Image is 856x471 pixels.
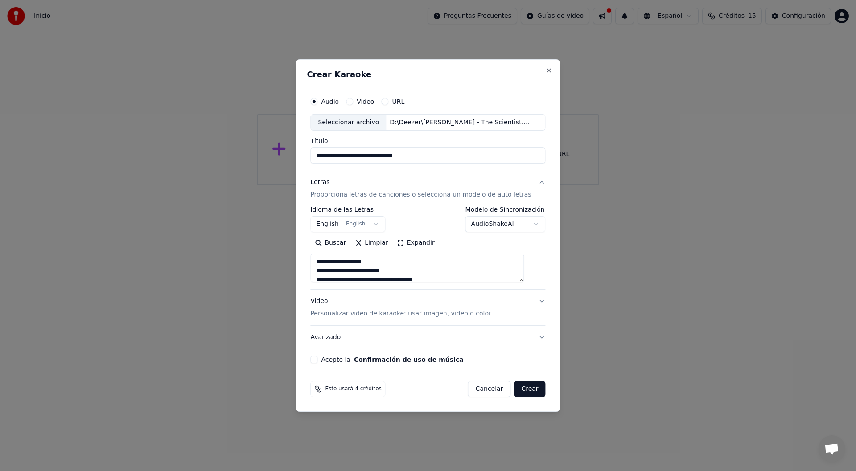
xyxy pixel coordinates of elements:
button: Expandir [393,236,439,250]
button: Limpiar [350,236,392,250]
label: Modelo de Sincronización [465,207,546,213]
label: Título [310,138,545,144]
label: Video [357,98,374,105]
button: LetrasProporciona letras de canciones o selecciona un modelo de auto letras [310,171,545,207]
label: Acepto la [321,356,463,363]
div: Video [310,297,491,319]
button: Crear [514,381,545,397]
button: Acepto la [354,356,464,363]
label: Idioma de las Letras [310,207,385,213]
div: Seleccionar archivo [311,115,386,131]
p: Proporciona letras de canciones o selecciona un modelo de auto letras [310,191,531,200]
h2: Crear Karaoke [307,70,549,78]
label: URL [392,98,404,105]
div: Letras [310,178,329,187]
button: VideoPersonalizar video de karaoke: usar imagen, video o color [310,290,545,326]
span: Esto usará 4 créditos [325,385,381,393]
div: LetrasProporciona letras de canciones o selecciona un modelo de auto letras [310,207,545,290]
label: Audio [321,98,339,105]
button: Cancelar [468,381,511,397]
button: Avanzado [310,326,545,349]
button: Buscar [310,236,350,250]
div: D:\Deezer\[PERSON_NAME] - The Scientist.mp3 [386,118,538,127]
p: Personalizar video de karaoke: usar imagen, video o color [310,309,491,318]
